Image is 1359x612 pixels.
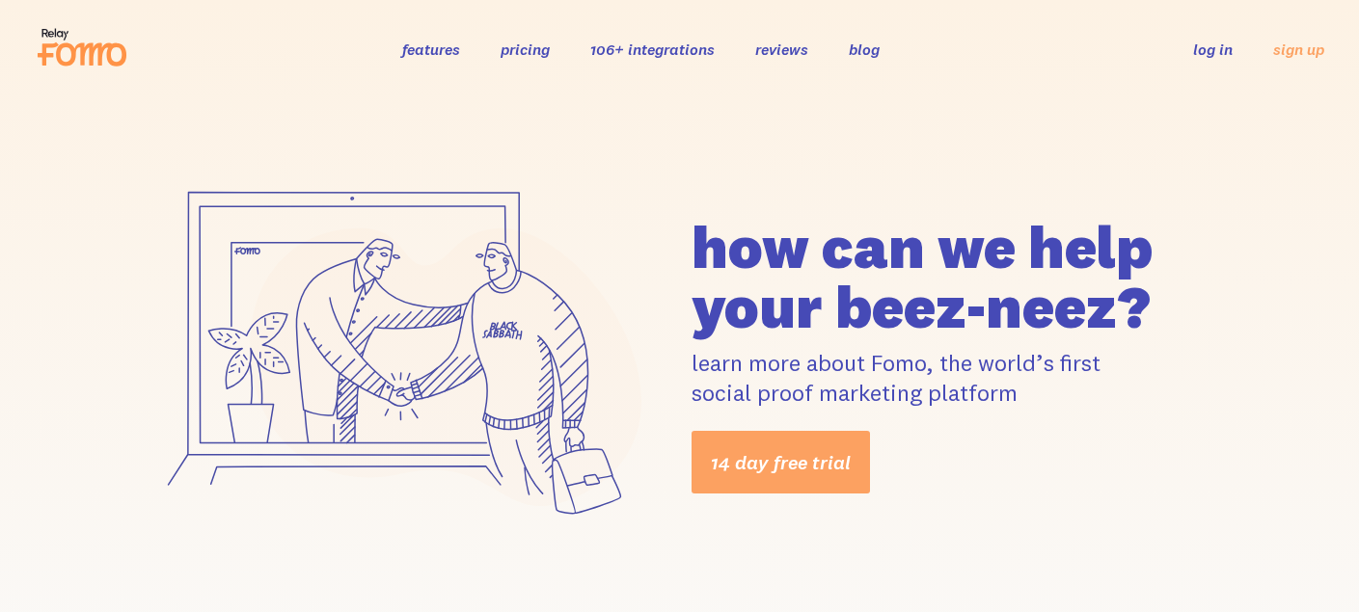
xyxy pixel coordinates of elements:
a: blog [849,40,880,59]
a: reviews [755,40,808,59]
h1: how can we help your beez-neez? [692,217,1218,336]
a: features [402,40,460,59]
a: log in [1193,40,1233,59]
p: learn more about Fomo, the world’s first social proof marketing platform [692,348,1218,408]
a: sign up [1273,40,1324,60]
a: pricing [501,40,550,59]
a: 106+ integrations [590,40,715,59]
a: 14 day free trial [692,431,870,493]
